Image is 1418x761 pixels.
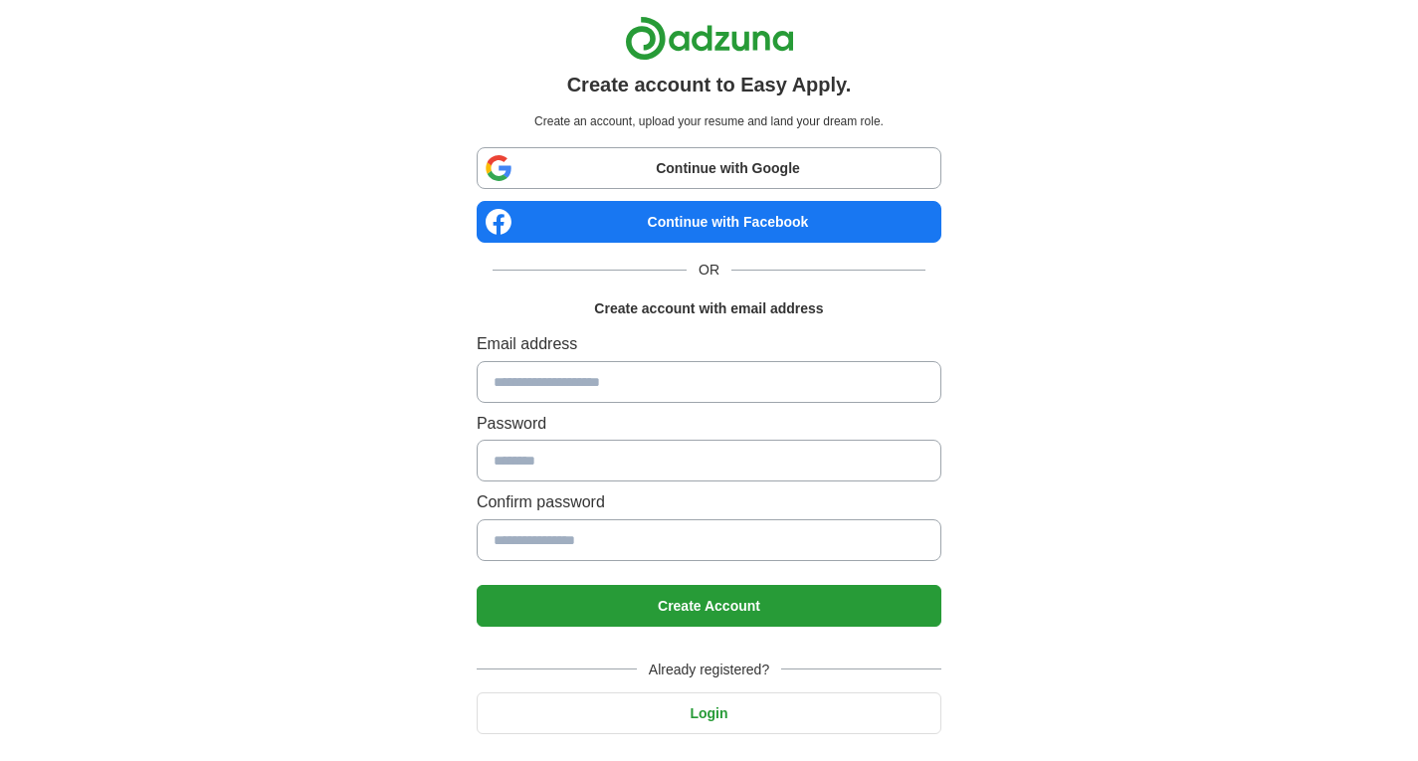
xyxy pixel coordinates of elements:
label: Password [477,411,941,437]
h1: Create account to Easy Apply. [567,69,852,100]
span: Already registered? [637,659,781,680]
a: Continue with Facebook [477,201,941,243]
a: Login [477,705,941,721]
label: Confirm password [477,489,941,515]
button: Create Account [477,585,941,627]
span: OR [687,259,731,281]
h1: Create account with email address [594,297,823,319]
button: Login [477,692,941,734]
p: Create an account, upload your resume and land your dream role. [481,112,937,131]
a: Continue with Google [477,147,941,189]
label: Email address [477,331,941,357]
img: Adzuna logo [625,16,794,61]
